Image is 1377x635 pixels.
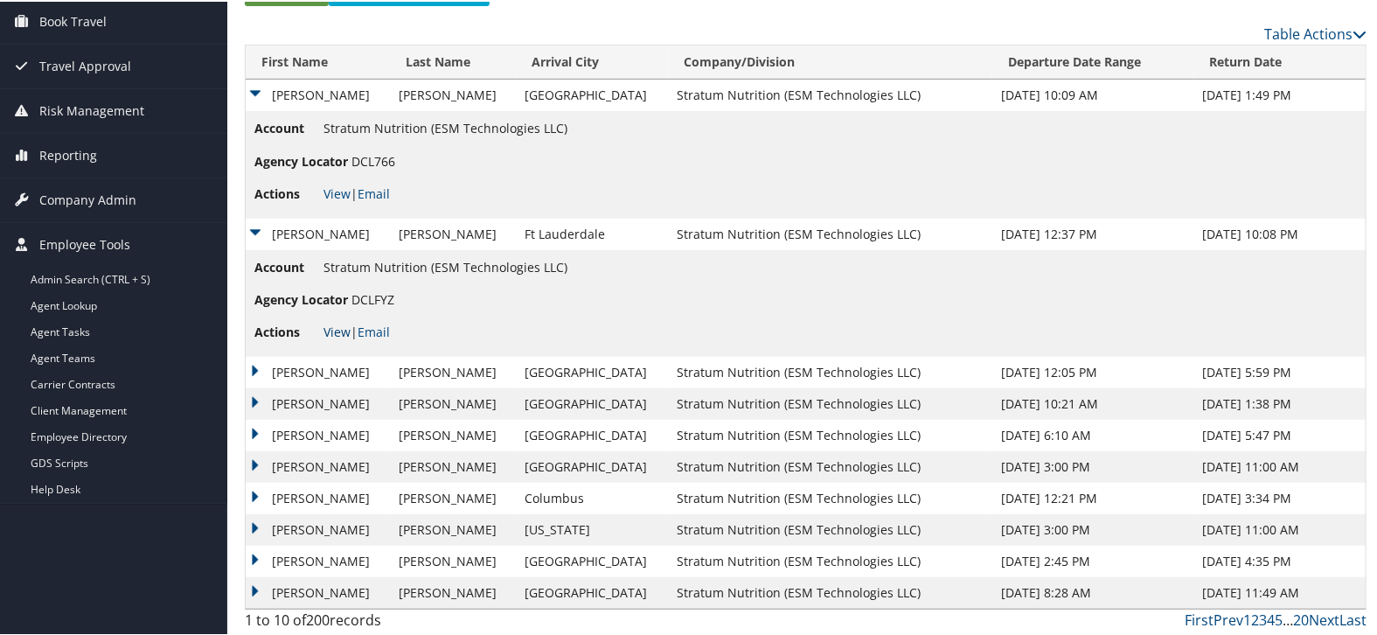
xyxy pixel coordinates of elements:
span: DCL766 [351,151,395,168]
span: … [1283,609,1293,628]
td: [PERSON_NAME] [246,217,391,248]
a: 5 [1275,609,1283,628]
td: [DATE] 3:00 PM [992,513,1194,544]
th: Return Date: activate to sort column ascending [1194,44,1366,78]
td: [PERSON_NAME] [391,450,517,481]
a: View [323,322,351,338]
th: First Name: activate to sort column ascending [246,44,391,78]
span: DCLFYZ [351,290,394,306]
span: Employee Tools [39,221,130,265]
td: Stratum Nutrition (ESM Technologies LLC) [669,217,992,248]
td: [PERSON_NAME] [246,513,391,544]
td: [PERSON_NAME] [246,450,391,481]
a: Prev [1214,609,1243,628]
td: [DATE] 1:38 PM [1194,387,1366,418]
td: Stratum Nutrition (ESM Technologies LLC) [669,576,992,607]
td: Ft Lauderdale [516,217,668,248]
th: Departure Date Range: activate to sort column ascending [992,44,1194,78]
td: [DATE] 12:37 PM [992,217,1194,248]
span: Reporting [39,132,97,176]
td: Stratum Nutrition (ESM Technologies LLC) [669,355,992,387]
td: [DATE] 11:00 AM [1194,450,1366,481]
td: [GEOGRAPHIC_DATA] [516,387,668,418]
td: [DATE] 10:21 AM [992,387,1194,418]
td: [PERSON_NAME] [391,544,517,576]
td: [DATE] 8:28 AM [992,576,1194,607]
td: [PERSON_NAME] [391,387,517,418]
td: Stratum Nutrition (ESM Technologies LLC) [669,513,992,544]
td: [DATE] 3:34 PM [1194,481,1366,513]
td: [PERSON_NAME] [391,418,517,450]
span: 200 [306,609,330,628]
td: [PERSON_NAME] [391,217,517,248]
span: Agency Locator [254,289,348,308]
td: [PERSON_NAME] [246,78,391,109]
span: Risk Management [39,87,144,131]
th: Last Name: activate to sort column ascending [391,44,517,78]
span: Stratum Nutrition (ESM Technologies LLC) [323,257,567,274]
td: [DATE] 2:45 PM [992,544,1194,576]
span: | [323,322,390,338]
td: Columbus [516,481,668,513]
span: Travel Approval [39,43,131,87]
a: Next [1309,609,1339,628]
td: [DATE] 11:00 AM [1194,513,1366,544]
td: [PERSON_NAME] [391,576,517,607]
td: [GEOGRAPHIC_DATA] [516,418,668,450]
a: 1 [1243,609,1251,628]
td: Stratum Nutrition (ESM Technologies LLC) [669,450,992,481]
td: [PERSON_NAME] [246,544,391,576]
span: Company Admin [39,177,136,220]
span: | [323,184,390,200]
td: [PERSON_NAME] [246,576,391,607]
td: [GEOGRAPHIC_DATA] [516,78,668,109]
td: [DATE] 1:49 PM [1194,78,1366,109]
td: Stratum Nutrition (ESM Technologies LLC) [669,544,992,576]
td: [PERSON_NAME] [391,513,517,544]
td: [DATE] 5:59 PM [1194,355,1366,387]
span: Agency Locator [254,150,348,170]
td: [GEOGRAPHIC_DATA] [516,450,668,481]
td: [DATE] 3:00 PM [992,450,1194,481]
td: [DATE] 10:08 PM [1194,217,1366,248]
a: Email [358,184,390,200]
a: View [323,184,351,200]
td: [PERSON_NAME] [391,481,517,513]
a: Email [358,322,390,338]
td: [PERSON_NAME] [246,387,391,418]
span: Stratum Nutrition (ESM Technologies LLC) [323,118,567,135]
span: Account [254,117,320,136]
span: Actions [254,321,320,340]
td: Stratum Nutrition (ESM Technologies LLC) [669,78,992,109]
td: [DATE] 4:35 PM [1194,544,1366,576]
td: [GEOGRAPHIC_DATA] [516,544,668,576]
td: [PERSON_NAME] [246,355,391,387]
span: Account [254,256,320,276]
td: [DATE] 5:47 PM [1194,418,1366,450]
a: 3 [1259,609,1267,628]
td: [DATE] 6:10 AM [992,418,1194,450]
td: [PERSON_NAME] [391,78,517,109]
td: [GEOGRAPHIC_DATA] [516,355,668,387]
td: Stratum Nutrition (ESM Technologies LLC) [669,481,992,513]
span: Actions [254,183,320,202]
a: Table Actions [1264,23,1367,42]
td: Stratum Nutrition (ESM Technologies LLC) [669,387,992,418]
a: 2 [1251,609,1259,628]
td: [PERSON_NAME] [246,481,391,513]
td: [GEOGRAPHIC_DATA] [516,576,668,607]
td: [DATE] 12:21 PM [992,481,1194,513]
a: 20 [1293,609,1309,628]
a: 4 [1267,609,1275,628]
td: Stratum Nutrition (ESM Technologies LLC) [669,418,992,450]
td: [DATE] 11:49 AM [1194,576,1366,607]
td: [DATE] 12:05 PM [992,355,1194,387]
td: [US_STATE] [516,513,668,544]
th: Arrival City: activate to sort column ascending [516,44,668,78]
th: Company/Division [669,44,992,78]
td: [DATE] 10:09 AM [992,78,1194,109]
td: [PERSON_NAME] [246,418,391,450]
a: Last [1339,609,1367,628]
td: [PERSON_NAME] [391,355,517,387]
a: First [1185,609,1214,628]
